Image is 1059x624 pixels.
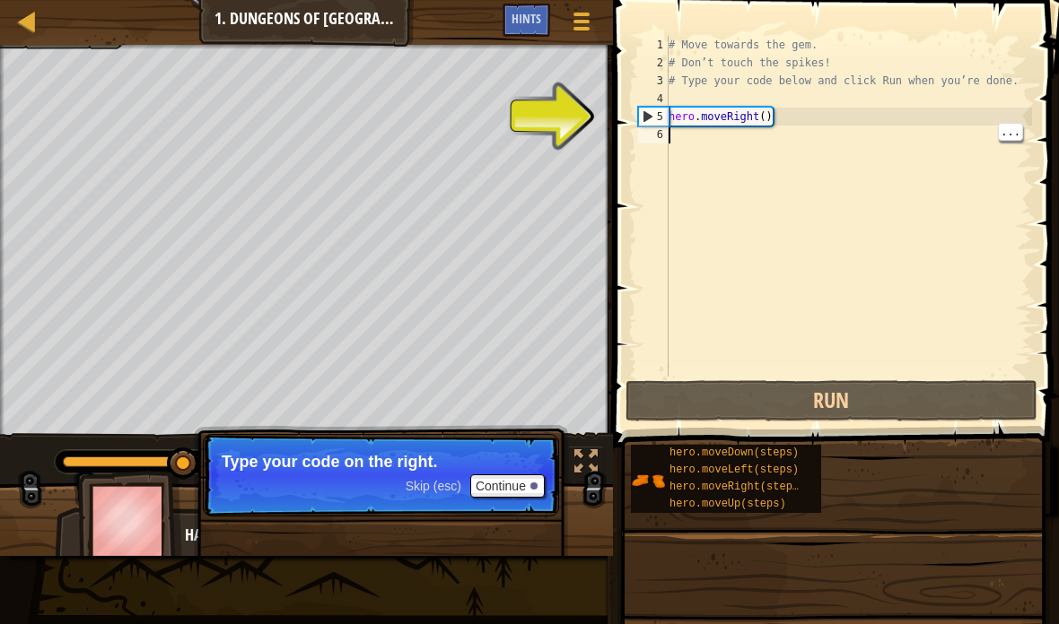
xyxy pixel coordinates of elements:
button: Run [626,380,1037,421]
button: Show game menu [559,4,604,46]
span: Hints [512,10,541,27]
div: 1 [638,36,669,54]
button: Toggle fullscreen [568,446,604,482]
p: Type your code on the right. [222,453,540,471]
button: Continue [470,474,545,498]
span: hero.moveRight(steps) [670,481,805,493]
span: hero.moveDown(steps) [670,446,799,459]
span: ... [999,124,1022,140]
span: hero.moveLeft(steps) [670,464,799,476]
div: 5 [639,108,669,126]
span: hero.moveUp(steps) [670,498,786,510]
img: portrait.png [631,464,665,498]
span: Skip (esc) [406,479,461,493]
img: thang_avatar_frame.png [78,471,182,570]
div: 3 [638,72,669,90]
div: 2 [638,54,669,72]
div: 4 [638,90,669,108]
div: Hattori [185,524,539,547]
div: 6 [638,126,669,143]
